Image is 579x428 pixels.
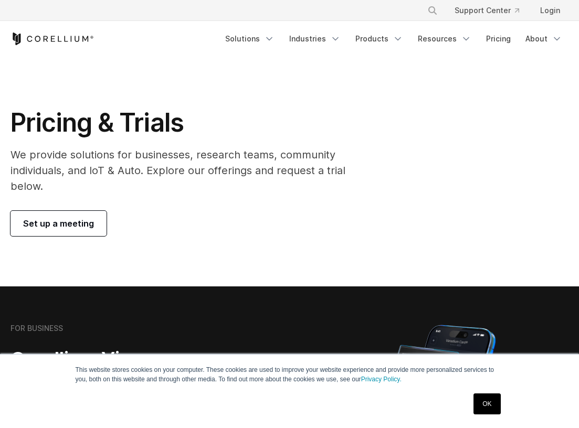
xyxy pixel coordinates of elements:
[519,29,569,48] a: About
[10,211,107,236] a: Set up a meeting
[219,29,569,48] div: Navigation Menu
[23,217,94,230] span: Set up a meeting
[361,376,402,383] a: Privacy Policy.
[10,33,94,45] a: Corellium Home
[219,29,281,48] a: Solutions
[480,29,517,48] a: Pricing
[349,29,409,48] a: Products
[532,1,569,20] a: Login
[415,1,569,20] div: Navigation Menu
[412,29,478,48] a: Resources
[10,147,375,194] p: We provide solutions for businesses, research teams, community individuals, and IoT & Auto. Explo...
[76,365,504,384] p: This website stores cookies on your computer. These cookies are used to improve your website expe...
[283,29,347,48] a: Industries
[10,107,375,138] h1: Pricing & Trials
[423,1,442,20] button: Search
[10,347,239,371] h2: Corellium Viper
[473,393,500,414] a: OK
[10,324,63,333] h6: FOR BUSINESS
[446,1,528,20] a: Support Center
